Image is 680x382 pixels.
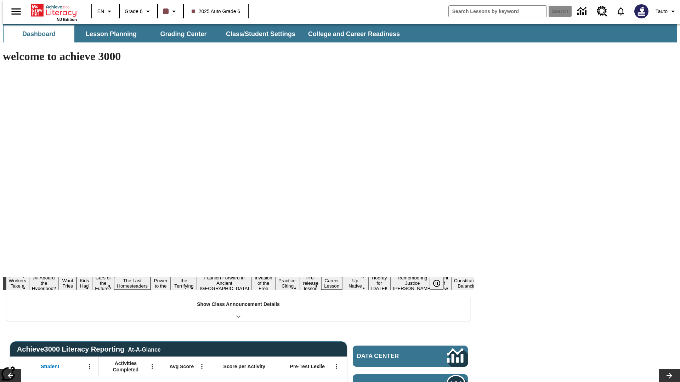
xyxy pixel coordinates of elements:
button: Slide 18 The Constitution's Balancing Act [451,272,485,295]
button: Slide 14 Cooking Up Native Traditions [342,272,368,295]
button: Slide 4 Dirty Jobs Kids Had To Do [76,266,92,300]
button: Lesson Planning [76,25,147,42]
button: Slide 16 Remembering Justice O'Connor [390,274,435,292]
p: Show Class Announcement Details [197,301,280,308]
button: Open Menu [84,361,95,372]
button: Lesson carousel, Next [659,369,680,382]
button: College and Career Readiness [302,25,406,42]
button: Slide 7 Solar Power to the People [151,272,171,295]
button: Language: EN, Select a language [94,5,117,18]
span: Avg Score [169,363,194,370]
input: search field [449,6,546,17]
span: EN [97,8,104,15]
button: Slide 11 Mixed Practice: Citing Evidence [275,272,300,295]
button: Grade: Grade 6, Select a grade [122,5,155,18]
button: Open Menu [147,361,158,372]
button: Class/Student Settings [220,25,301,42]
button: Class color is dark brown. Change class color [160,5,181,18]
div: Show Class Announcement Details [6,296,470,321]
span: Pre-Test Lexile [290,363,325,370]
button: Open side menu [6,1,27,22]
span: Data Center [357,353,423,360]
button: Slide 15 Hooray for Constitution Day! [368,274,390,292]
button: Grading Center [148,25,219,42]
button: Select a new avatar [630,2,653,21]
button: Profile/Settings [653,5,680,18]
div: Home [31,2,77,22]
div: SubNavbar [3,25,406,42]
a: Data Center [353,346,468,367]
span: Activities Completed [102,360,149,373]
button: Slide 9 Fashion Forward in Ancient Rome [197,274,252,292]
button: Slide 2 All Aboard the Hyperloop? [29,274,59,292]
button: Dashboard [4,25,74,42]
span: Tauto [656,8,668,15]
button: Slide 5 Cars of the Future? [92,274,114,292]
span: Score per Activity [223,363,266,370]
a: Resource Center, Will open in new tab [593,2,612,21]
a: Home [31,3,77,17]
button: Slide 13 Career Lesson [321,277,342,290]
a: Notifications [612,2,630,21]
span: Grade 6 [125,8,143,15]
button: Slide 10 The Invasion of the Free CD [252,269,275,297]
button: Open Menu [331,361,342,372]
span: NJ Edition [57,17,77,22]
button: Slide 3 Do You Want Fries With That? [59,266,76,300]
div: SubNavbar [3,24,677,42]
h1: welcome to achieve 3000 [3,50,474,63]
button: Pause [430,277,444,290]
img: Avatar [634,4,648,18]
div: At-A-Glance [128,345,160,353]
button: Open Menu [197,361,207,372]
div: Pause [430,277,451,290]
button: Slide 8 Attack of the Terrifying Tomatoes [171,272,197,295]
span: Student [41,363,59,370]
a: Data Center [573,2,593,21]
button: Slide 12 Pre-release lesson [300,274,321,292]
span: 2025 Auto Grade 6 [192,8,240,15]
span: Achieve3000 Literacy Reporting [17,345,161,353]
button: Slide 1 Labor Day: Workers Take a Stand [6,272,29,295]
button: Slide 6 The Last Homesteaders [114,277,151,290]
